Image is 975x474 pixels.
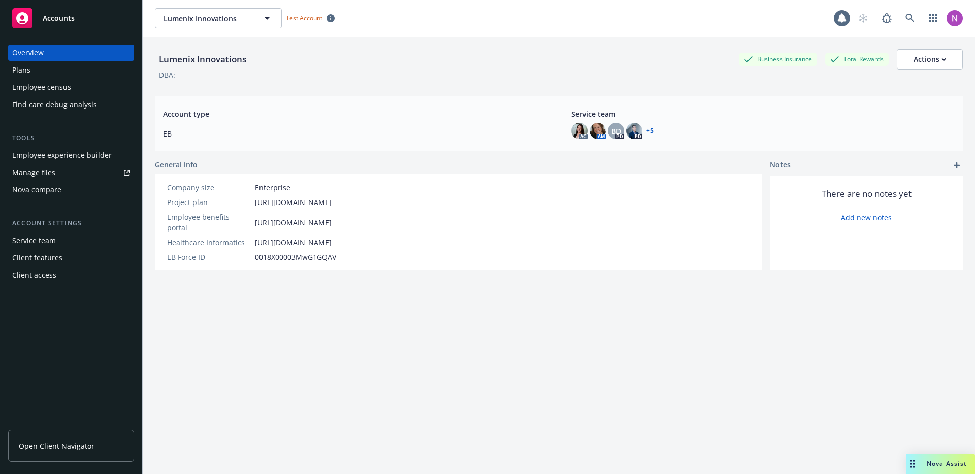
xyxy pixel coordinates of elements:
[770,159,791,172] span: Notes
[8,164,134,181] a: Manage files
[646,128,654,134] a: +5
[167,237,251,248] div: Healthcare Informatics
[841,212,892,223] a: Add new notes
[739,53,817,65] div: Business Insurance
[255,252,336,262] span: 0018X00003MwG1GQAV
[626,123,642,139] img: photo
[8,250,134,266] a: Client features
[876,8,897,28] a: Report a Bug
[590,123,606,139] img: photo
[8,133,134,143] div: Tools
[255,197,332,208] a: [URL][DOMAIN_NAME]
[163,128,546,139] span: EB
[255,182,290,193] span: Enterprise
[947,10,963,26] img: photo
[897,49,963,70] button: Actions
[906,454,975,474] button: Nova Assist
[43,14,75,22] span: Accounts
[12,45,44,61] div: Overview
[571,109,955,119] span: Service team
[163,109,546,119] span: Account type
[255,217,332,228] a: [URL][DOMAIN_NAME]
[951,159,963,172] a: add
[286,14,322,22] span: Test Account
[8,218,134,228] div: Account settings
[900,8,920,28] a: Search
[167,252,251,262] div: EB Force ID
[19,441,94,451] span: Open Client Navigator
[167,182,251,193] div: Company size
[571,123,588,139] img: photo
[12,147,112,163] div: Employee experience builder
[255,237,332,248] a: [URL][DOMAIN_NAME]
[8,267,134,283] a: Client access
[822,188,912,200] span: There are no notes yet
[159,70,178,80] div: DBA: -
[611,126,621,137] span: BD
[906,454,919,474] div: Drag to move
[8,79,134,95] a: Employee census
[8,232,134,249] a: Service team
[12,267,56,283] div: Client access
[825,53,889,65] div: Total Rewards
[155,8,282,28] button: Lumenix Innovations
[12,232,56,249] div: Service team
[167,212,251,233] div: Employee benefits portal
[12,79,71,95] div: Employee census
[914,50,946,69] div: Actions
[167,197,251,208] div: Project plan
[8,62,134,78] a: Plans
[8,45,134,61] a: Overview
[12,62,30,78] div: Plans
[8,4,134,32] a: Accounts
[12,96,97,113] div: Find care debug analysis
[927,459,967,468] span: Nova Assist
[923,8,944,28] a: Switch app
[12,182,61,198] div: Nova compare
[164,13,251,24] span: Lumenix Innovations
[853,8,873,28] a: Start snowing
[12,164,55,181] div: Manage files
[155,159,198,170] span: General info
[12,250,62,266] div: Client features
[282,13,339,23] span: Test Account
[8,147,134,163] a: Employee experience builder
[155,53,250,66] div: Lumenix Innovations
[8,182,134,198] a: Nova compare
[8,96,134,113] a: Find care debug analysis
